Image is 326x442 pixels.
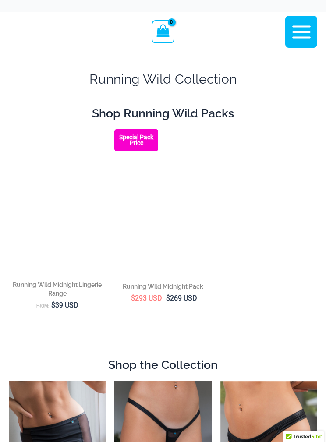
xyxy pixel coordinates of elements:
[9,129,106,275] img: Running Wild Midnight 1052 Top 6512 Bottom 02
[166,294,197,302] bdi: 269 USD
[114,134,158,146] b: Special Pack Price
[114,282,211,294] a: Running Wild Midnight Pack
[114,282,211,291] h2: Running Wild Midnight Pack
[131,294,162,302] bdi: 293 USD
[9,129,106,275] a: Running Wild Midnight 1052 Top 6512 Bottom 02Running Wild Midnight 1052 Top 6512 Bottom 05Running...
[131,294,135,302] span: $
[152,20,174,43] a: View Shopping Cart, empty
[9,106,317,121] h2: Shop Running Wild Packs
[9,70,317,88] h1: Running Wild Collection
[9,280,106,298] h2: Running Wild Midnight Lingerie Range
[166,294,170,302] span: $
[114,129,211,275] img: All Styles (1)
[9,19,34,45] img: cropped mm emblem
[9,357,317,373] h2: Shop the Collection
[114,129,211,275] a: All Styles (1) Running Wild Midnight 1052 Top 6512 Bottom 04Running Wild Midnight 1052 Top 6512 B...
[9,280,106,301] a: Running Wild Midnight Lingerie Range
[51,301,78,309] bdi: 39 USD
[51,301,55,309] span: $
[36,304,49,308] span: From:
